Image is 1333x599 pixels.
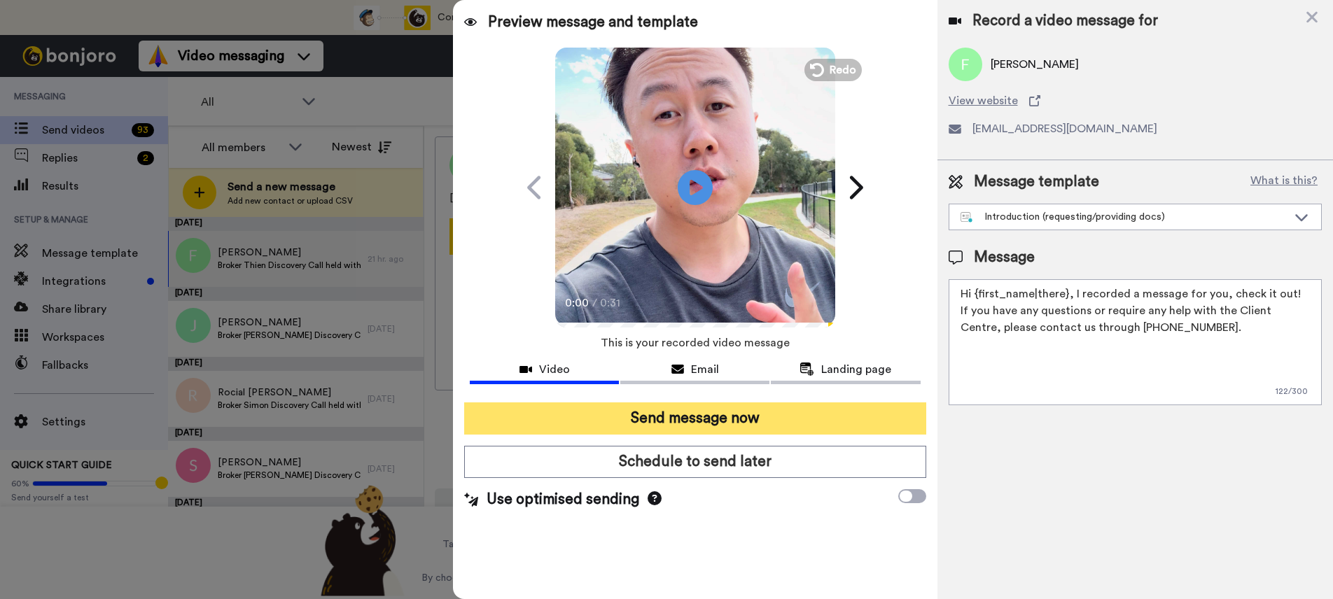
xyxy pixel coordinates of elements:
div: Introduction (requesting/providing docs) [961,210,1287,224]
span: 0:31 [600,295,624,311]
span: Email [691,361,719,378]
span: This is your recorded video message [601,327,790,358]
span: Use optimised sending [487,489,639,510]
button: What is this? [1246,171,1322,192]
span: Message template [974,171,1099,192]
span: / [592,295,597,311]
textarea: Hi {first_name|there}, I recorded a message for you, check it out! If you have any questions or r... [949,279,1322,405]
span: [EMAIL_ADDRESS][DOMAIN_NAME] [972,120,1157,137]
img: nextgen-template.svg [961,212,974,223]
span: Video [539,361,570,378]
span: Message [974,247,1035,268]
button: Schedule to send later [464,446,926,478]
span: Landing page [821,361,891,378]
button: Send message now [464,402,926,435]
span: 0:00 [565,295,589,311]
